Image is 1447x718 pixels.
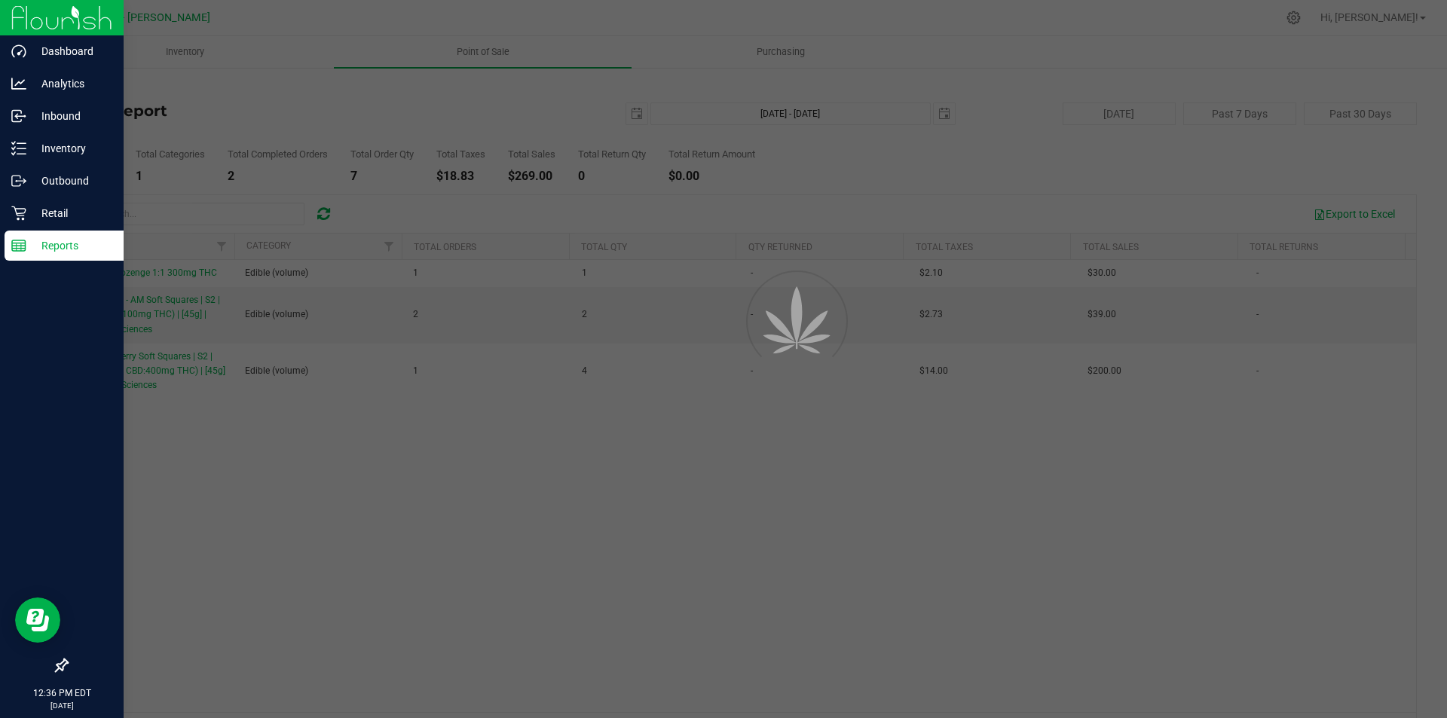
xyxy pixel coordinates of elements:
[7,700,117,711] p: [DATE]
[11,76,26,91] inline-svg: Analytics
[26,42,117,60] p: Dashboard
[26,139,117,157] p: Inventory
[11,141,26,156] inline-svg: Inventory
[26,172,117,190] p: Outbound
[11,173,26,188] inline-svg: Outbound
[11,238,26,253] inline-svg: Reports
[7,686,117,700] p: 12:36 PM EDT
[26,204,117,222] p: Retail
[15,597,60,643] iframe: Resource center
[11,108,26,124] inline-svg: Inbound
[11,206,26,221] inline-svg: Retail
[26,75,117,93] p: Analytics
[11,44,26,59] inline-svg: Dashboard
[26,237,117,255] p: Reports
[26,107,117,125] p: Inbound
